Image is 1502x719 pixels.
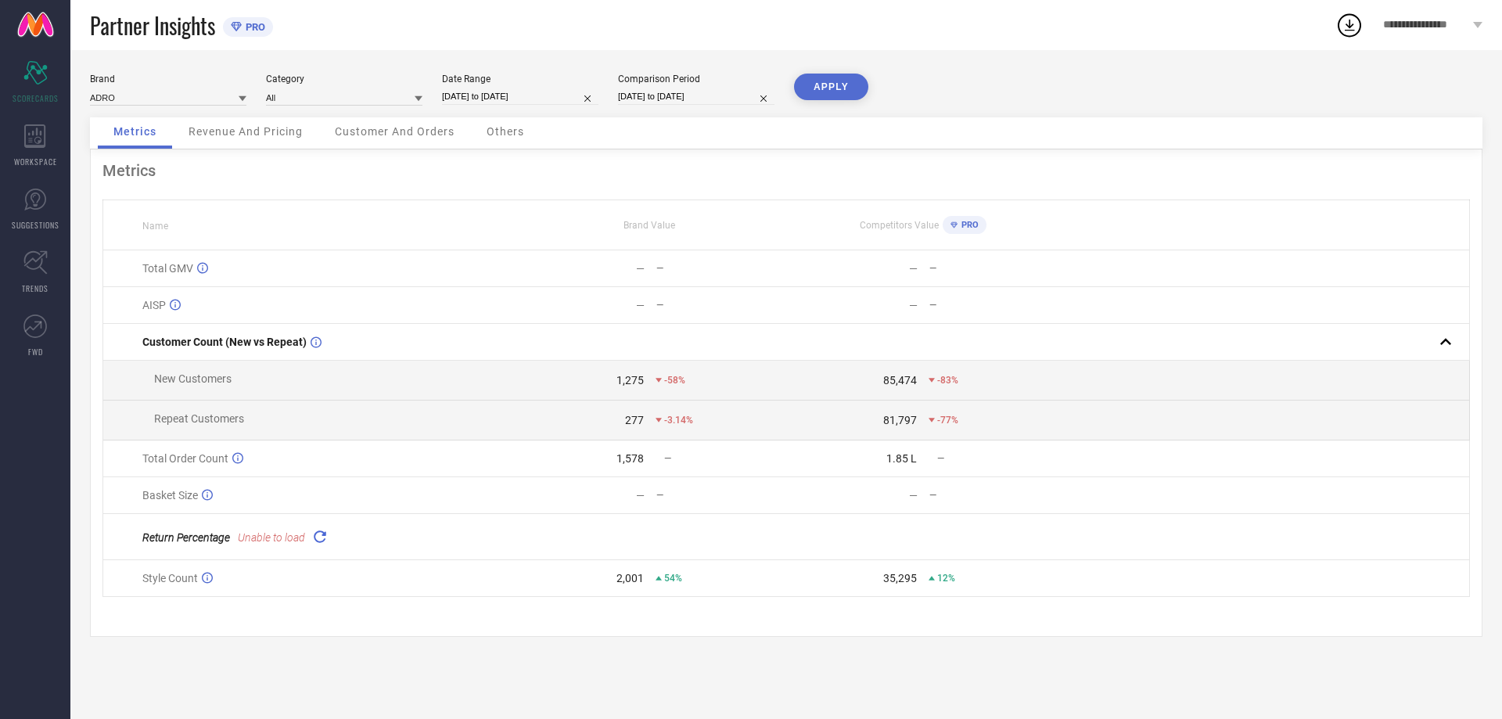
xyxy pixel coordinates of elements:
span: Customer And Orders [335,125,455,138]
span: FWD [28,346,43,358]
div: 277 [625,414,644,426]
span: PRO [242,21,265,33]
div: — [909,489,918,502]
span: Total GMV [142,262,193,275]
span: New Customers [154,372,232,385]
span: -3.14% [664,415,693,426]
span: Partner Insights [90,9,215,41]
div: — [636,489,645,502]
div: — [929,300,1058,311]
span: — [664,453,671,464]
span: AISP [142,299,166,311]
div: — [636,262,645,275]
span: Competitors Value [860,220,939,231]
span: Metrics [113,125,156,138]
div: Comparison Period [618,74,774,84]
span: Revenue And Pricing [189,125,303,138]
span: -77% [937,415,958,426]
span: SCORECARDS [13,92,59,104]
span: Style Count [142,572,198,584]
span: Others [487,125,524,138]
div: 35,295 [883,572,917,584]
input: Select comparison period [618,88,774,105]
span: Brand Value [623,220,675,231]
div: — [909,262,918,275]
div: — [656,300,785,311]
div: Reload "Return Percentage " [309,526,331,548]
div: Brand [90,74,246,84]
input: Select date range [442,88,598,105]
span: Unable to load [238,531,305,544]
div: 85,474 [883,374,917,386]
button: APPLY [794,74,868,100]
div: — [929,263,1058,274]
div: — [656,263,785,274]
span: Return Percentage [142,531,230,544]
span: -58% [664,375,685,386]
span: PRO [958,220,979,230]
span: 54% [664,573,682,584]
span: Repeat Customers [154,412,244,425]
span: TRENDS [22,282,49,294]
div: Metrics [102,161,1470,180]
span: WORKSPACE [14,156,57,167]
div: Category [266,74,422,84]
span: SUGGESTIONS [12,219,59,231]
span: 12% [937,573,955,584]
span: — [937,453,944,464]
span: Total Order Count [142,452,228,465]
div: — [909,299,918,311]
div: 81,797 [883,414,917,426]
div: 1.85 L [886,452,917,465]
div: — [636,299,645,311]
span: Customer Count (New vs Repeat) [142,336,307,348]
div: — [929,490,1058,501]
div: Date Range [442,74,598,84]
div: 1,275 [616,374,644,386]
span: Name [142,221,168,232]
div: Open download list [1335,11,1364,39]
div: 1,578 [616,452,644,465]
span: -83% [937,375,958,386]
span: Basket Size [142,489,198,502]
div: 2,001 [616,572,644,584]
div: — [656,490,785,501]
